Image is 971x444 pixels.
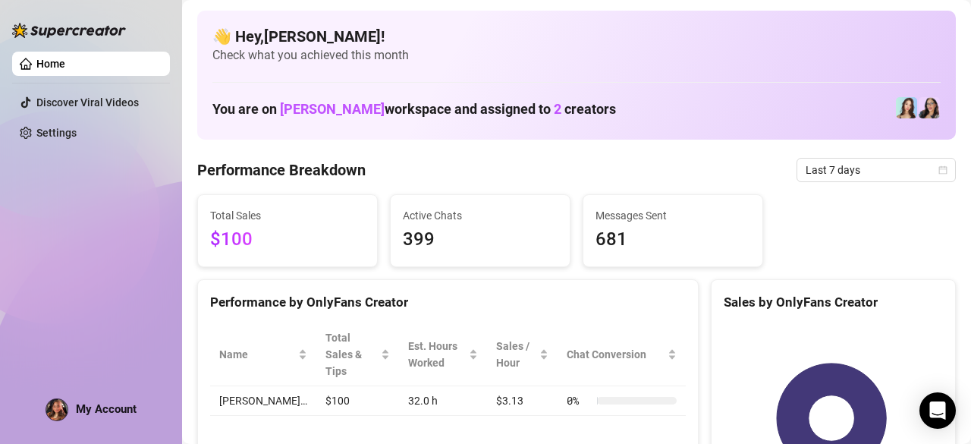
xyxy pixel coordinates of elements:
[46,399,68,420] img: ACg8ocJ3ZRarjj44Ot0XK2UG8Gq_1ao1F1F1EOekQfSp5yC7p99urM8=s96-c
[595,225,750,254] span: 681
[212,26,941,47] h4: 👋 Hey, [PERSON_NAME] !
[896,97,917,118] img: Amelia
[280,101,385,117] span: [PERSON_NAME]
[36,58,65,70] a: Home
[567,392,591,409] span: 0 %
[12,23,126,38] img: logo-BBDzfeDw.svg
[403,207,558,224] span: Active Chats
[210,225,365,254] span: $100
[210,386,316,416] td: [PERSON_NAME]…
[212,47,941,64] span: Check what you achieved this month
[36,127,77,139] a: Settings
[496,338,536,371] span: Sales / Hour
[316,323,399,386] th: Total Sales & Tips
[316,386,399,416] td: $100
[210,207,365,224] span: Total Sales
[210,323,316,386] th: Name
[210,292,686,313] div: Performance by OnlyFans Creator
[219,346,295,363] span: Name
[325,329,378,379] span: Total Sales & Tips
[806,159,947,181] span: Last 7 days
[197,159,366,181] h4: Performance Breakdown
[403,225,558,254] span: 399
[567,346,665,363] span: Chat Conversion
[212,101,616,118] h1: You are on workspace and assigned to creators
[487,386,558,416] td: $3.13
[76,402,137,416] span: My Account
[938,165,947,175] span: calendar
[919,97,940,118] img: Sami
[724,292,943,313] div: Sales by OnlyFans Creator
[487,323,558,386] th: Sales / Hour
[919,392,956,429] div: Open Intercom Messenger
[554,101,561,117] span: 2
[595,207,750,224] span: Messages Sent
[408,338,466,371] div: Est. Hours Worked
[399,386,487,416] td: 32.0 h
[558,323,686,386] th: Chat Conversion
[36,96,139,109] a: Discover Viral Videos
